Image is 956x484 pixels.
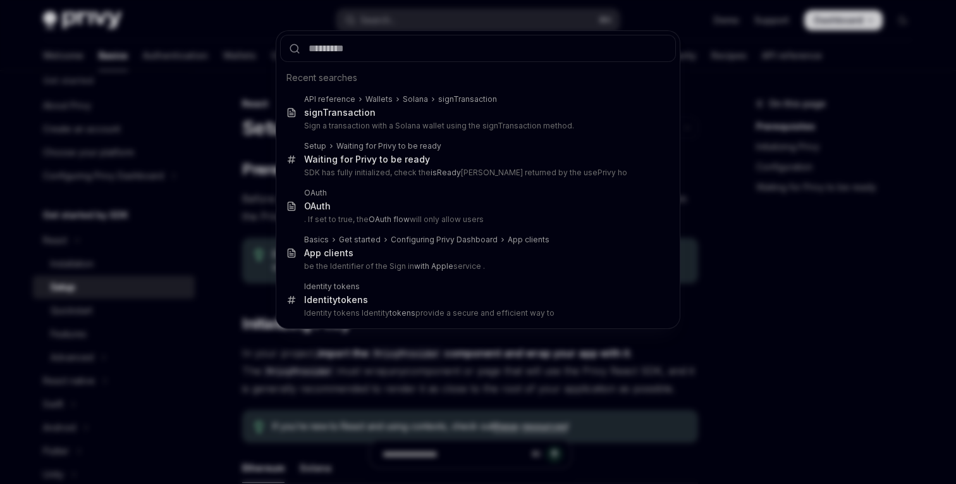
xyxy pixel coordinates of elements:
[304,107,337,118] b: signTra
[304,154,430,165] div: Waiting for Privy to be ready
[286,71,357,84] span: Recent searches
[339,235,381,245] div: Get started
[365,94,393,104] div: Wallets
[414,261,453,271] b: with Apple
[304,235,329,245] div: Basics
[336,141,441,151] div: Waiting for Privy to be ready
[438,94,497,104] div: signTransaction
[431,168,461,177] b: isReady
[304,261,649,271] p: be the Identifier of the Sign in service .
[304,201,331,212] div: OAuth
[304,247,353,259] div: App clients
[508,235,549,245] div: App clients
[391,235,498,245] div: Configuring Privy Dashboard
[338,294,368,305] b: tokens
[304,282,360,292] div: Identity tokens
[304,168,649,178] p: SDK has fully initialized, check the [PERSON_NAME] returned by the usePrivy ho
[389,308,415,318] b: tokens
[369,214,410,224] b: OAuth flow
[304,214,649,225] p: . If set to true, the will only allow users
[304,294,368,306] div: Identity
[403,94,428,104] div: Solana
[304,121,649,131] p: Sign a transaction with a Solana wallet using the signTransaction method.
[304,141,326,151] div: Setup
[304,107,376,118] div: nsaction
[304,188,327,198] div: OAuth
[304,308,649,318] p: Identity tokens Identity provide a secure and efficient way to
[304,94,355,104] div: API reference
